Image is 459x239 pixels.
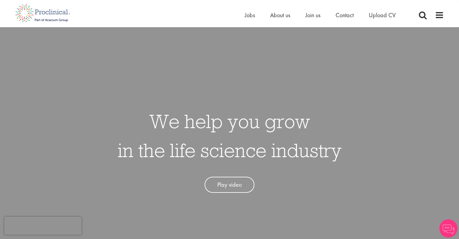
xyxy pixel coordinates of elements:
[305,11,320,19] a: Join us
[336,11,354,19] a: Contact
[205,177,254,193] a: Play video
[245,11,255,19] a: Jobs
[270,11,290,19] a: About us
[439,219,457,237] img: Chatbot
[118,107,342,165] h1: We help you grow in the life science industry
[369,11,396,19] a: Upload CV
